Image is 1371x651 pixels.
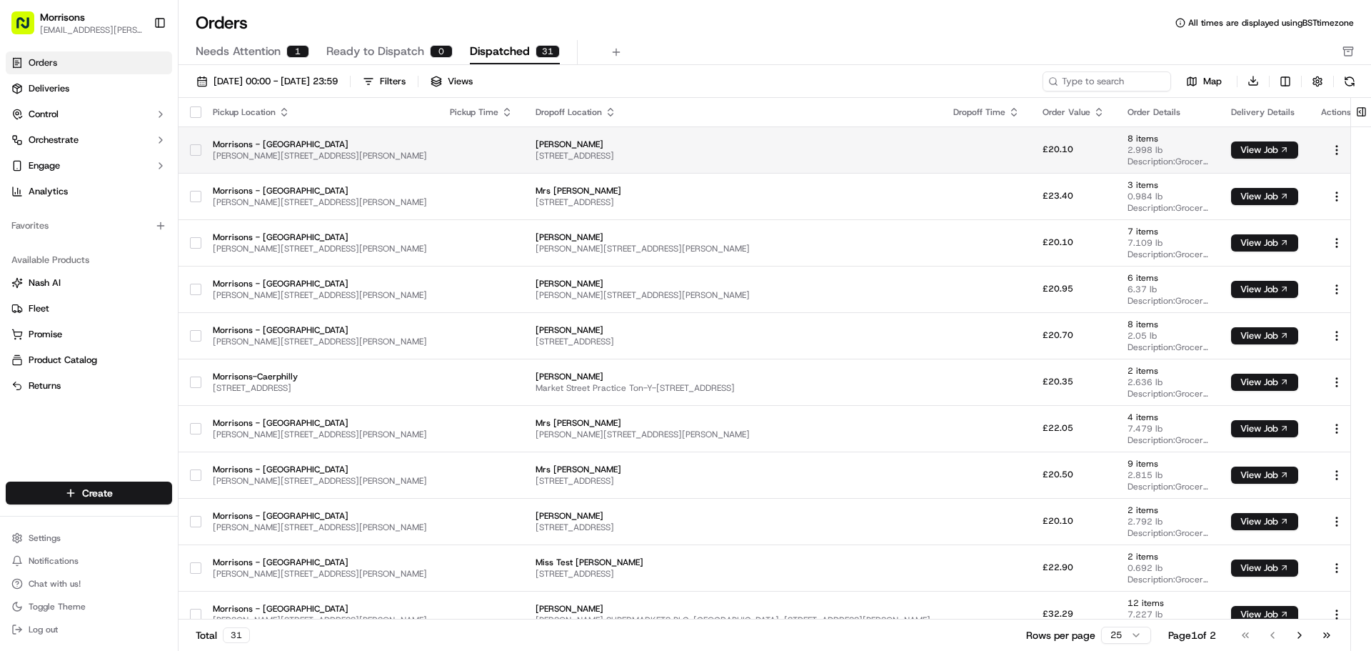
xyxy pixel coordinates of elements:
span: [PERSON_NAME] [536,510,930,522]
a: View Job [1231,191,1298,202]
span: 8 items [1128,319,1208,330]
span: 7 items [1128,226,1208,237]
a: Powered byPylon [101,242,173,253]
button: Toggle Theme [6,597,172,617]
div: Page 1 of 2 [1168,628,1216,642]
span: Morrisons [40,10,85,24]
span: Morrisons - [GEOGRAPHIC_DATA] [213,139,427,150]
span: [PERSON_NAME][STREET_ADDRESS][PERSON_NAME] [213,568,427,580]
span: £20.10 [1043,237,1073,248]
a: View Job [1231,516,1298,527]
span: 2 items [1128,505,1208,516]
button: [DATE] 00:00 - [DATE] 23:59 [190,71,344,91]
span: 8 items [1128,133,1208,144]
span: Analytics [29,185,68,198]
button: View Job [1231,141,1298,159]
button: View Job [1231,281,1298,298]
a: Orders [6,51,172,74]
span: 2.636 lb [1128,377,1208,388]
span: Description: Grocery bags [1128,295,1208,307]
span: [PERSON_NAME][STREET_ADDRESS][PERSON_NAME] [536,289,930,301]
span: Description: Grocery bags [1128,574,1208,585]
a: 📗Knowledge Base [9,202,115,227]
span: [PERSON_NAME] [536,603,930,615]
a: Analytics [6,180,172,203]
button: View Job [1231,560,1298,577]
div: Delivery Details [1231,106,1298,118]
span: Chat with us! [29,578,81,590]
div: 1 [286,45,309,58]
span: Morrisons - [GEOGRAPHIC_DATA] [213,324,427,336]
span: Morrisons - [GEOGRAPHIC_DATA] [213,557,427,568]
button: Returns [6,374,172,397]
span: £20.50 [1043,469,1073,480]
span: Morrisons - [GEOGRAPHIC_DATA] [213,417,427,429]
div: 💻 [121,209,132,220]
button: Map [1177,73,1231,90]
span: Morrisons - [GEOGRAPHIC_DATA] [213,185,427,197]
button: Product Catalog [6,349,172,372]
span: [PERSON_NAME][STREET_ADDRESS][PERSON_NAME] [213,243,427,254]
span: 9 items [1128,458,1208,469]
span: £20.35 [1043,376,1073,387]
span: 12 items [1128,597,1208,609]
div: Total [196,627,250,643]
span: Morrisons - [GEOGRAPHIC_DATA] [213,603,427,615]
span: Miss Test [PERSON_NAME] [536,557,930,568]
p: Rows per page [1026,628,1095,642]
a: View Job [1231,144,1298,156]
span: Morrisons - [GEOGRAPHIC_DATA] [213,464,427,475]
div: Favorites [6,214,172,237]
span: Description: Grocery bags [1128,481,1208,492]
span: [PERSON_NAME][STREET_ADDRESS][PERSON_NAME] [213,429,427,440]
a: 💻API Documentation [115,202,235,227]
a: Nash AI [11,277,166,289]
button: View Job [1231,234,1298,252]
h1: Orders [196,11,248,34]
button: View Job [1231,606,1298,623]
span: [EMAIL_ADDRESS][PERSON_NAME][DOMAIN_NAME] [40,24,142,36]
span: [PERSON_NAME] [536,324,930,336]
a: View Job [1231,562,1298,574]
input: Type to search [1043,71,1171,91]
div: 31 [536,45,560,58]
span: Knowledge Base [29,207,109,222]
button: View Job [1231,374,1298,391]
span: 2.792 lb [1128,516,1208,527]
button: Log out [6,620,172,640]
div: Actions [1321,106,1352,118]
span: Morrisons - [GEOGRAPHIC_DATA] [213,510,427,522]
span: Engage [29,159,60,172]
span: [PERSON_NAME] [536,278,930,289]
span: Fleet [29,302,49,315]
a: View Job [1231,377,1298,388]
span: [PERSON_NAME][STREET_ADDRESS][PERSON_NAME] [536,243,930,254]
button: Settings [6,528,172,548]
button: Nash AI [6,272,172,294]
div: We're available if you need us! [49,151,181,162]
span: Dispatched [470,43,530,60]
span: £20.95 [1043,283,1073,294]
div: 31 [223,627,250,643]
a: View Job [1231,237,1298,249]
span: [STREET_ADDRESS] [213,382,427,394]
button: Engage [6,154,172,177]
div: Order Details [1128,106,1208,118]
div: Pickup Time [450,106,513,118]
span: Morrisons-Caerphilly [213,371,427,382]
span: [PERSON_NAME][STREET_ADDRESS][PERSON_NAME] [213,197,427,208]
span: Mrs [PERSON_NAME] [536,417,930,429]
a: View Job [1231,330,1298,342]
a: Fleet [11,302,166,315]
button: View Job [1231,327,1298,344]
a: View Job [1231,284,1298,295]
span: Ready to Dispatch [326,43,424,60]
span: Mrs [PERSON_NAME] [536,464,930,475]
button: View Job [1231,467,1298,484]
button: Views [424,71,479,91]
span: [STREET_ADDRESS] [536,197,930,208]
span: Create [82,486,113,500]
span: Toggle Theme [29,601,86,612]
span: 7.227 lb [1128,609,1208,620]
a: Promise [11,328,166,341]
